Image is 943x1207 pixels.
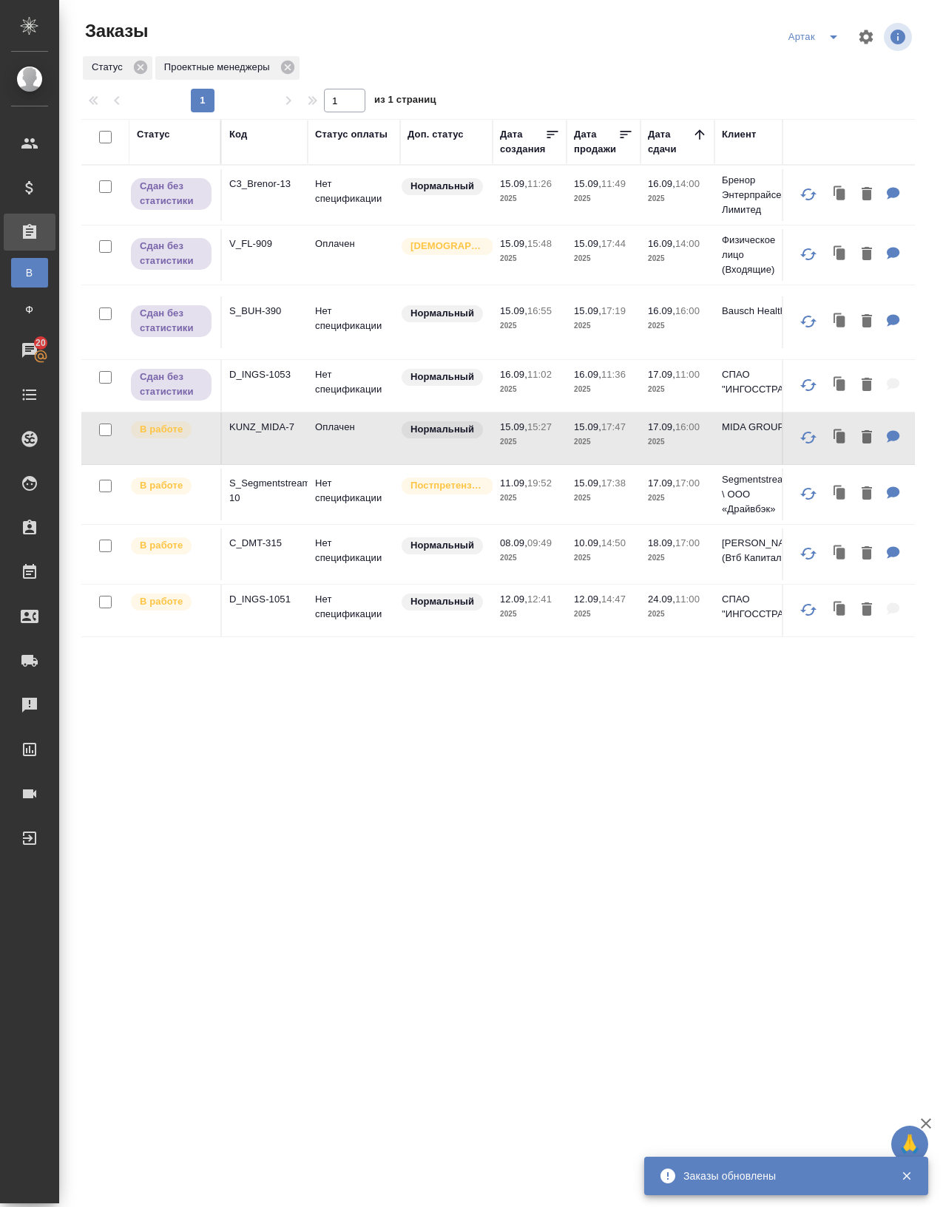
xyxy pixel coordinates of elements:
p: 17:38 [601,477,626,489]
p: 14:00 [675,238,700,249]
div: Дата создания [500,127,545,157]
p: СПАО "ИНГОССТРАХ" [722,592,793,622]
p: 2025 [574,435,633,449]
p: 16.09, [574,369,601,380]
button: Обновить [791,420,826,455]
p: 15.09, [574,238,601,249]
div: Код [229,127,247,142]
span: из 1 страниц [374,91,436,112]
button: Клонировать [826,595,854,625]
p: C3_Brenor-13 [229,177,300,191]
a: 20 [4,332,55,369]
div: Выставляет ПМ после принятия заказа от КМа [129,420,213,440]
p: Проектные менеджеры [164,60,275,75]
p: Нормальный [410,594,474,609]
p: СПАО "ИНГОССТРАХ" [722,367,793,397]
p: 15.09, [574,421,601,432]
p: 15.09, [500,421,527,432]
button: Удалить [854,539,879,569]
p: [PERSON_NAME] (Втб Капитал) [722,536,793,565]
p: 2025 [574,491,633,506]
button: Для КМ: Бауш Хелс. Перевод экспортной декларации (Аргосульфан) [879,307,907,337]
p: 12.09, [574,594,601,605]
button: Удалить [854,370,879,401]
div: Дата сдачи [648,127,692,157]
p: 2025 [574,191,633,206]
button: Клонировать [826,307,854,337]
p: 15:27 [527,421,552,432]
p: В работе [140,478,183,493]
p: 15:48 [527,238,552,249]
p: 2025 [500,251,559,266]
p: Сдан без статистики [140,179,203,208]
p: 15.09, [500,238,527,249]
p: 15.09, [500,305,527,316]
span: 🙏 [897,1129,922,1160]
p: Segmentstream \ ООО «Драйвбэк» [722,472,793,517]
p: 2025 [648,491,707,506]
div: Выставляется автоматически для первых 3 заказов нового контактного лица. Особое внимание [400,237,485,256]
div: Выставляет ПМ после принятия заказа от КМа [129,476,213,496]
button: Обновить [791,476,826,511]
p: 10.09, [574,537,601,548]
p: Сдан без статистики [140,306,203,336]
button: Обновить [791,237,826,272]
p: 16:00 [675,305,700,316]
td: Нет спецификации [308,296,400,348]
p: 17:44 [601,238,626,249]
td: Нет спецификации [308,469,400,520]
button: Клонировать [826,423,854,453]
p: C_DMT-315 [229,536,300,551]
div: Статус по умолчанию для стандартных заказов [400,420,485,440]
div: Проектные менеджеры [155,56,300,80]
div: Заказы обновлены [683,1169,879,1183]
p: Bausch Health [722,304,793,319]
p: 11:00 [675,369,700,380]
p: 11:26 [527,178,552,189]
td: Оплачен [308,229,400,281]
p: 16:00 [675,421,700,432]
span: Посмотреть информацию [884,23,915,51]
button: Клонировать [826,239,854,270]
p: 17.09, [648,421,675,432]
p: S_BUH-390 [229,304,300,319]
p: 2025 [648,607,707,622]
p: Постпретензионный [410,478,484,493]
div: Доп. статус [408,127,464,142]
p: [DEMOGRAPHIC_DATA] [410,239,484,254]
p: Нормальный [410,538,474,553]
div: Статус [137,127,170,142]
p: Нормальный [410,370,474,384]
p: 17.09, [648,369,675,380]
button: Для КМ: от КВ на английский язык печать бюро, нотариальное не нужно Ограничений по срокам нет Мос... [879,239,907,270]
td: Оплачен [308,412,400,464]
button: Для КМ: 15.09 Написала клиенту напоминание. [879,479,907,509]
button: Удалить [854,479,879,509]
p: MIDA GROUP [722,420,793,435]
p: 2025 [500,607,559,622]
button: Удалить [854,595,879,625]
p: 15.09, [574,305,601,316]
p: Бренор Энтерпрайсез Лимитед [722,173,793,217]
p: 17:00 [675,537,700,548]
span: Настроить таблицу [848,19,884,55]
p: 2025 [648,382,707,397]
p: 11:02 [527,369,552,380]
button: Удалить [854,180,879,210]
p: 2025 [648,435,707,449]
button: Клонировать [826,479,854,509]
p: 2025 [648,319,707,333]
button: Удалить [854,423,879,453]
p: 08.09, [500,537,527,548]
button: Удалить [854,239,879,270]
div: Статус [83,56,152,80]
p: Сдан без статистики [140,239,203,268]
p: 17:47 [601,421,626,432]
p: 2025 [500,551,559,565]
a: Ф [11,295,48,324]
p: 17.09, [648,477,675,489]
p: 2025 [648,251,707,266]
div: Выставляется автоматически для первых 3 заказов после рекламации. Особое внимание [400,476,485,496]
p: 09:49 [527,537,552,548]
div: Клиент [722,127,756,142]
